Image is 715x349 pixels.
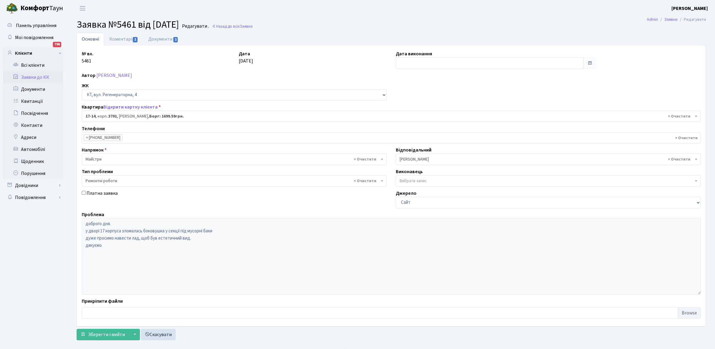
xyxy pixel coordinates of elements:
[647,16,658,23] a: Admin
[181,23,209,29] small: Редагувати .
[400,178,427,184] span: Вибрати запис
[212,23,253,29] a: Назад до всіхЗаявки
[96,72,132,79] a: [PERSON_NAME]
[82,168,113,175] label: Тип проблеми
[3,32,63,44] a: Мої повідомлення796
[15,34,53,41] span: Мої повідомлення
[3,119,63,131] a: Контакти
[3,95,63,107] a: Квитанції
[86,113,693,119] span: <b>17-14</b>, корп.: <b>3701</b>, Крилов Марк Олегович, <b>Борг: 1699.59грн.</b>
[638,13,715,26] nav: breadcrumb
[108,113,117,119] b: 3701
[396,146,432,154] label: Відповідальний
[84,134,123,141] li: (095) 489-99-96
[86,178,379,184] span: Ремонтні роботи
[75,3,90,13] button: Переключити навігацію
[82,103,161,111] label: Квартира
[234,50,391,69] div: [DATE]
[82,298,123,305] label: Прикріпити файли
[3,191,63,204] a: Повідомлення
[82,146,107,154] label: Напрямок
[3,167,63,179] a: Порушення
[354,156,376,162] span: Видалити всі елементи
[239,50,250,57] label: Дата
[3,83,63,95] a: Документи
[82,218,701,295] textarea: доброго дня. у дворі 17 корпуса зломалась боковушка у секціі під мусорні баки дуже просимо навест...
[88,331,125,338] span: Зберегти і вийти
[141,329,176,340] a: Скасувати
[86,190,118,197] label: Платна заявка
[3,155,63,167] a: Щоденник
[77,50,234,69] div: 5461
[143,33,183,45] a: Документи
[149,113,184,119] b: Борг: 1699.59грн.
[396,154,701,165] span: Навроцька Ю.В.
[86,113,95,119] b: 17-14
[82,125,105,132] label: Телефони
[82,82,89,89] label: ЖК
[3,179,63,191] a: Довідники
[77,33,104,45] a: Основні
[173,37,178,42] span: 1
[396,190,417,197] label: Джерело
[82,175,387,187] span: Ремонтні роботи
[133,37,138,42] span: 1
[3,107,63,119] a: Посвідчення
[354,178,376,184] span: Видалити всі елементи
[396,168,423,175] label: Виконавець
[86,135,88,141] span: ×
[3,47,63,59] a: Клієнти
[3,71,63,83] a: Заявки до КК
[20,3,63,14] span: Таун
[82,72,95,79] label: Автор
[3,20,63,32] a: Панель управління
[53,42,61,47] div: 796
[668,113,690,119] span: Видалити всі елементи
[671,5,708,12] a: [PERSON_NAME]
[6,2,18,14] img: logo.png
[82,50,93,57] label: № вх.
[677,16,706,23] li: Редагувати
[3,143,63,155] a: Автомобілі
[3,59,63,71] a: Всі клієнти
[668,156,690,162] span: Видалити всі елементи
[400,156,693,162] span: Навроцька Ю.В.
[675,135,698,141] span: Видалити всі елементи
[82,154,387,165] span: Майстри
[396,50,432,57] label: Дата виконання
[77,18,179,32] span: Заявка №5461 від [DATE]
[3,131,63,143] a: Адреси
[82,111,701,122] span: <b>17-14</b>, корп.: <b>3701</b>, Крилов Марк Олегович, <b>Борг: 1699.59грн.</b>
[77,329,129,340] button: Зберегти і вийти
[664,16,677,23] a: Заявки
[86,156,379,162] span: Майстри
[82,211,104,218] label: Проблема
[16,22,56,29] span: Панель управління
[103,104,158,110] a: Відкрити картку клієнта
[20,3,49,13] b: Комфорт
[104,33,143,45] a: Коментарі
[240,23,253,29] span: Заявки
